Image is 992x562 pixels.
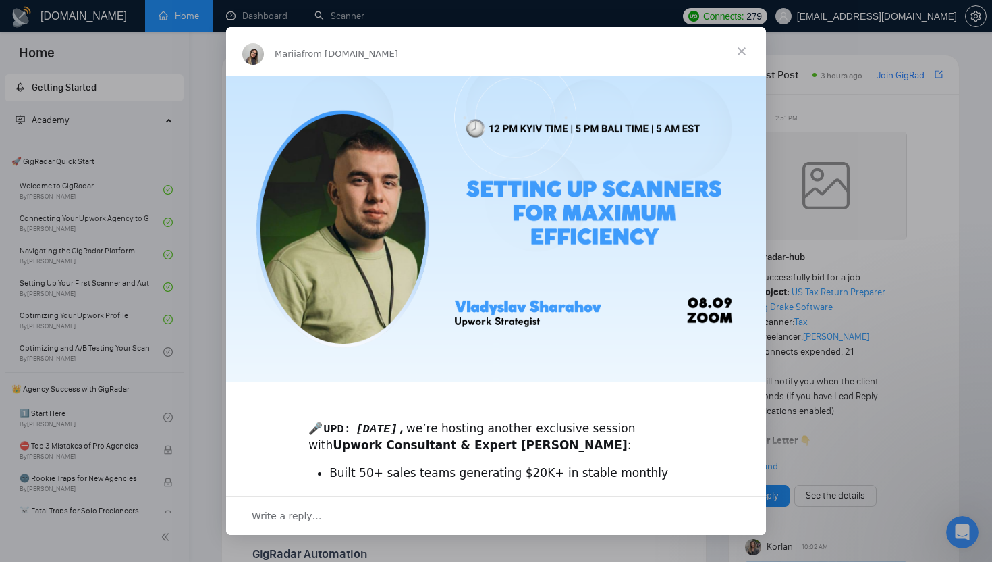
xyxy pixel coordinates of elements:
[398,422,406,436] code: ,
[329,465,684,498] li: Built 50+ sales teams generating $20K+ in stable monthly revenue
[226,496,766,535] div: Open conversation and reply
[302,49,398,59] span: from [DOMAIN_NAME]
[252,507,322,525] span: Write a reply…
[242,43,264,65] img: Profile image for Mariia
[333,438,628,452] b: Upwork Consultant & Expert [PERSON_NAME]
[717,27,766,76] span: Close
[275,49,302,59] span: Mariia
[308,405,684,453] div: 🎤 we’re hosting another exclusive session with :
[355,422,397,436] code: [DATE]
[323,422,352,436] code: UPD:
